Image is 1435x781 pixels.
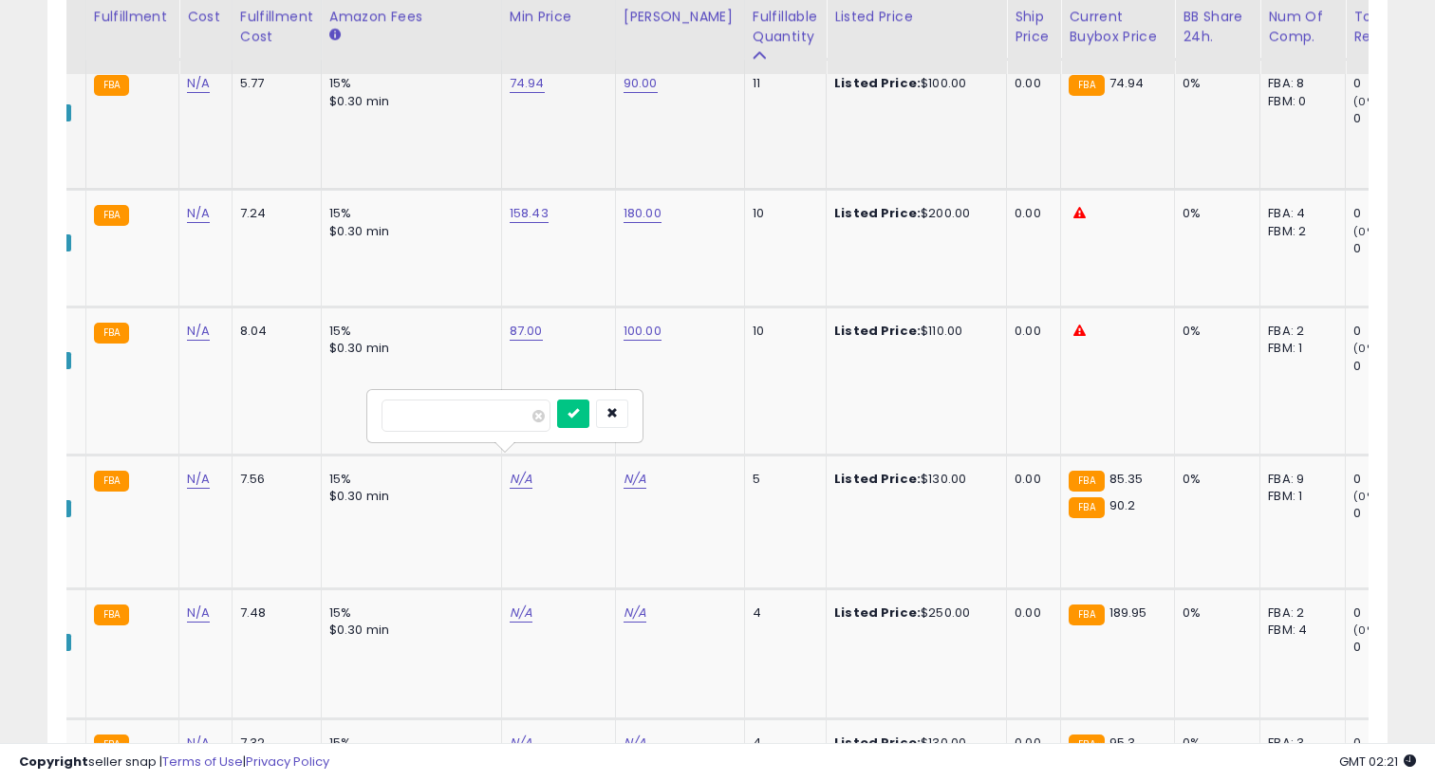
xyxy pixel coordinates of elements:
[1268,471,1331,488] div: FBA: 9
[1069,471,1104,492] small: FBA
[624,470,646,489] a: N/A
[624,204,662,223] a: 180.00
[1109,74,1145,92] span: 74.94
[1268,323,1331,340] div: FBA: 2
[1353,323,1430,340] div: 0
[1069,497,1104,518] small: FBA
[1268,622,1331,639] div: FBM: 4
[329,471,487,488] div: 15%
[1353,205,1430,222] div: 0
[1353,505,1430,522] div: 0
[624,74,658,93] a: 90.00
[510,204,549,223] a: 158.43
[834,604,921,622] b: Listed Price:
[1183,205,1245,222] div: 0%
[187,74,210,93] a: N/A
[329,205,487,222] div: 15%
[1109,470,1144,488] span: 85.35
[1183,75,1245,92] div: 0%
[1353,639,1430,656] div: 0
[1268,205,1331,222] div: FBA: 4
[94,75,129,96] small: FBA
[753,75,811,92] div: 11
[834,323,992,340] div: $110.00
[329,488,487,505] div: $0.30 min
[1353,604,1430,622] div: 0
[240,604,307,622] div: 7.48
[1353,489,1380,504] small: (0%)
[1015,323,1046,340] div: 0.00
[1339,753,1416,771] span: 2025-08-11 02:21 GMT
[1268,340,1331,357] div: FBM: 1
[834,322,921,340] b: Listed Price:
[162,753,243,771] a: Terms of Use
[94,205,129,226] small: FBA
[1015,205,1046,222] div: 0.00
[753,471,811,488] div: 5
[1353,110,1430,127] div: 0
[1268,75,1331,92] div: FBA: 8
[187,604,210,623] a: N/A
[1183,471,1245,488] div: 0%
[1069,75,1104,96] small: FBA
[329,604,487,622] div: 15%
[624,7,736,27] div: [PERSON_NAME]
[624,604,646,623] a: N/A
[187,322,210,341] a: N/A
[834,204,921,222] b: Listed Price:
[1353,240,1430,257] div: 0
[240,205,307,222] div: 7.24
[187,470,210,489] a: N/A
[240,471,307,488] div: 7.56
[1353,7,1423,46] div: Total Rev.
[187,204,210,223] a: N/A
[187,7,224,27] div: Cost
[329,223,487,240] div: $0.30 min
[329,75,487,92] div: 15%
[510,470,532,489] a: N/A
[1015,604,1046,622] div: 0.00
[1353,224,1380,239] small: (0%)
[510,322,543,341] a: 87.00
[1109,604,1147,622] span: 189.95
[834,604,992,622] div: $250.00
[753,604,811,622] div: 4
[19,753,88,771] strong: Copyright
[834,7,998,27] div: Listed Price
[329,340,487,357] div: $0.30 min
[1268,604,1331,622] div: FBA: 2
[329,622,487,639] div: $0.30 min
[624,322,662,341] a: 100.00
[1353,358,1430,375] div: 0
[834,74,921,92] b: Listed Price:
[329,93,487,110] div: $0.30 min
[1183,323,1245,340] div: 0%
[1353,623,1380,638] small: (0%)
[753,205,811,222] div: 10
[94,7,171,27] div: Fulfillment
[834,471,992,488] div: $130.00
[1015,7,1053,46] div: Ship Price
[1353,341,1380,356] small: (0%)
[329,27,341,44] small: Amazon Fees.
[246,753,329,771] a: Privacy Policy
[834,470,921,488] b: Listed Price:
[1015,471,1046,488] div: 0.00
[1268,223,1331,240] div: FBM: 2
[834,205,992,222] div: $200.00
[510,74,545,93] a: 74.94
[1069,604,1104,625] small: FBA
[1353,94,1380,109] small: (0%)
[329,7,494,27] div: Amazon Fees
[1183,7,1252,46] div: BB Share 24h.
[329,323,487,340] div: 15%
[1268,488,1331,505] div: FBM: 1
[753,323,811,340] div: 10
[94,604,129,625] small: FBA
[510,7,607,27] div: Min Price
[1015,75,1046,92] div: 0.00
[1268,7,1337,46] div: Num of Comp.
[1353,75,1430,92] div: 0
[240,323,307,340] div: 8.04
[1069,7,1166,46] div: Current Buybox Price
